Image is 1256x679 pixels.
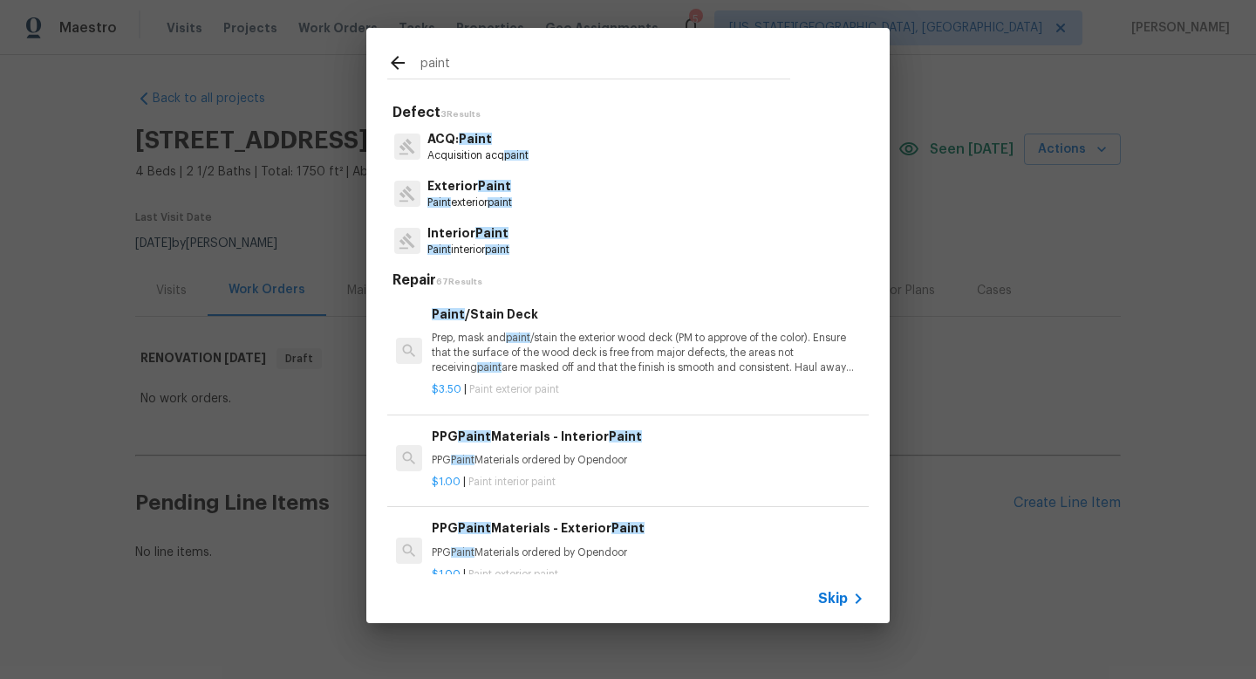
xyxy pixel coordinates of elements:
[611,522,645,534] span: Paint
[432,477,461,487] span: $1.00
[436,278,482,286] span: 67 Results
[458,522,491,534] span: Paint
[485,244,509,255] span: paint
[504,150,529,161] span: paint
[488,197,512,208] span: paint
[432,427,864,446] h6: PPG Materials - Interior
[458,430,491,442] span: Paint
[427,148,529,163] p: Acquisition acq
[818,590,848,607] span: Skip
[432,308,465,320] span: Paint
[609,430,642,442] span: Paint
[432,331,864,375] p: Prep, mask and /stain the exterior wood deck (PM to approve of the color). Ensure that the surfac...
[427,243,509,257] p: interior
[427,177,512,195] p: Exterior
[427,195,512,210] p: exterior
[477,362,502,373] span: paint
[432,518,864,538] h6: PPG Materials - Exterior
[432,305,864,324] h6: /Stain Deck
[475,227,509,239] span: Paint
[432,384,461,394] span: $3.50
[451,455,474,465] span: Paint
[432,545,864,560] p: PPG Materials ordered by Opendoor
[432,453,864,468] p: PPG Materials ordered by Opendoor
[427,244,451,255] span: Paint
[506,333,530,343] span: paint
[432,569,461,580] span: $1.00
[432,475,864,490] p: |
[451,547,474,558] span: Paint
[427,197,451,208] span: Paint
[432,567,864,582] p: |
[432,382,864,397] p: |
[469,384,559,394] span: Paint exterior paint
[468,569,558,580] span: Paint exterior paint
[468,477,556,487] span: Paint interior paint
[420,52,790,79] input: Search issues or repairs
[427,130,529,148] p: ACQ:
[478,180,511,192] span: Paint
[440,110,481,119] span: 3 Results
[392,271,869,290] h5: Repair
[392,104,869,122] h5: Defect
[459,133,492,145] span: Paint
[427,224,509,243] p: Interior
